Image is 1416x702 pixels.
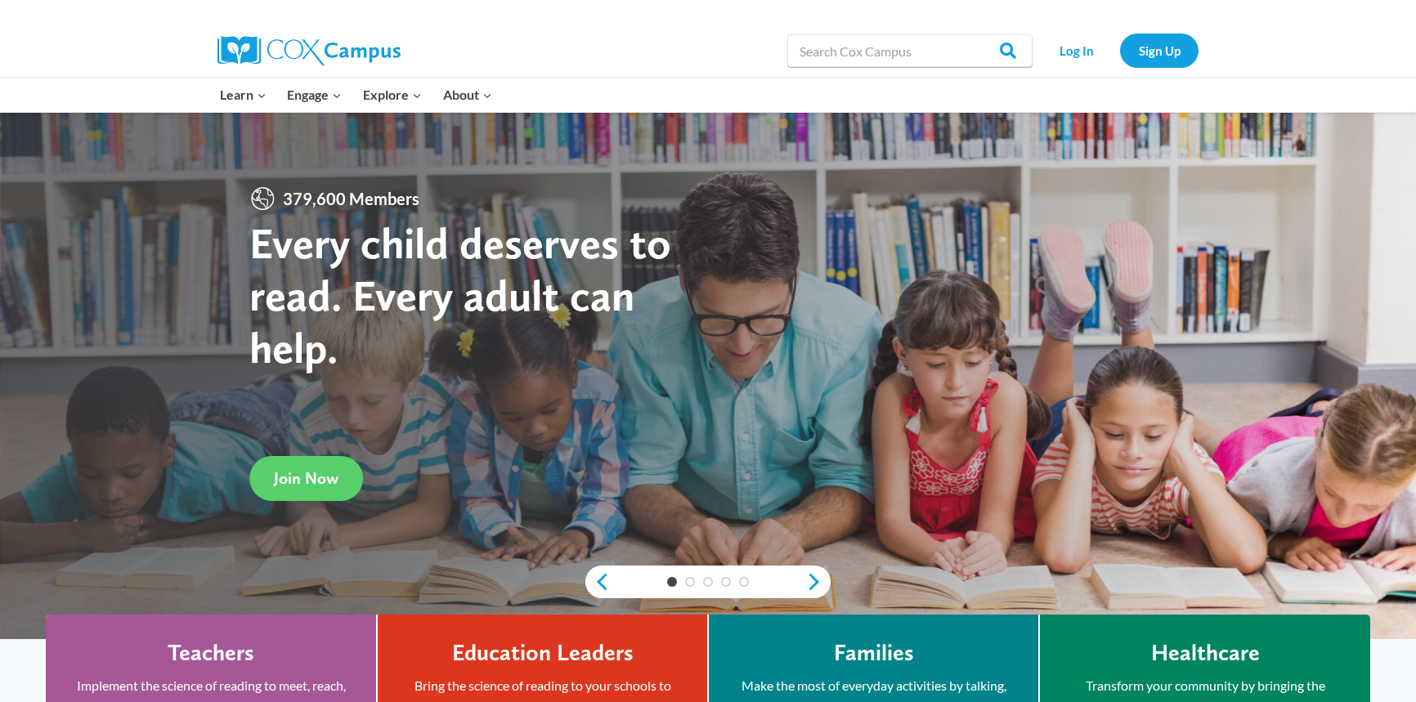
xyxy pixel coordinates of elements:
[249,217,671,373] strong: Every child deserves to read. Every adult can help.
[667,577,677,587] a: 1
[1041,34,1199,67] nav: Secondary Navigation
[585,572,610,592] a: previous
[787,34,1033,67] input: Search Cox Campus
[452,639,634,667] h4: Education Leaders
[685,577,695,587] a: 2
[217,36,401,65] img: Cox Campus
[274,468,338,488] span: Join Now
[1041,34,1112,67] a: Log In
[806,572,831,592] a: next
[363,84,422,105] span: Explore
[168,639,254,667] h4: Teachers
[1151,639,1260,667] h4: Healthcare
[721,577,731,587] a: 4
[703,577,713,587] a: 3
[443,84,492,105] span: About
[220,84,267,105] span: Learn
[249,456,363,501] a: Join Now
[834,639,914,667] h4: Families
[739,577,749,587] a: 5
[585,566,831,598] div: content slider buttons
[1120,34,1199,67] a: Sign Up
[287,84,342,105] span: Engage
[276,186,426,212] span: 379,600 Members
[209,78,502,112] nav: Primary Navigation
